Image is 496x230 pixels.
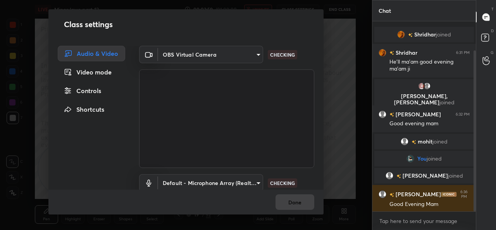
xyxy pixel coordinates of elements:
img: 93e160f15b774e4da3065500d9fc3e2c.45219891_3 [418,82,425,90]
p: G [491,50,494,55]
div: Good evening mam [389,120,470,128]
h6: [PERSON_NAME] [394,110,441,118]
img: no-rating-badge.077c3623.svg [408,33,413,37]
img: default.png [423,82,431,90]
h6: [PERSON_NAME] [394,190,441,199]
img: default.png [401,138,408,145]
img: iconic-dark.1390631f.png [441,192,456,197]
img: default.png [386,172,393,180]
p: Chat [372,0,397,21]
div: He'll ma'am good evening ma'am ji [389,58,470,73]
div: 6:32 PM [456,112,470,117]
p: D [491,28,494,34]
p: [PERSON_NAME], [PERSON_NAME] [379,93,469,105]
p: CHECKING [270,51,295,58]
img: no-rating-badge.077c3623.svg [389,51,394,55]
p: T [491,6,494,12]
h6: Shridhar [394,48,417,57]
span: joined [427,156,442,162]
span: You [417,156,427,162]
img: no-rating-badge.077c3623.svg [412,140,416,144]
div: Controls [58,83,125,99]
img: no-rating-badge.077c3623.svg [396,174,401,178]
div: Audio & Video [58,46,125,61]
img: no-rating-badge.077c3623.svg [389,112,394,117]
img: 16fc8399e35e4673a8d101a187aba7c3.jpg [406,155,414,163]
img: 23f5ea6897054b72a3ff40690eb5decb.24043962_3 [397,31,405,38]
img: default.png [379,190,386,198]
img: no-rating-badge.077c3623.svg [389,193,394,197]
span: Shridhar [414,31,436,38]
div: grid [372,25,476,212]
span: [PERSON_NAME] [403,173,448,179]
div: Good Evening Mam [389,201,470,208]
div: 6:31 PM [456,50,470,55]
div: OBS Virtual Camera [158,46,263,63]
img: default.png [379,111,386,118]
span: mohit [418,138,432,145]
h2: Class settings [64,19,113,30]
div: Video mode [58,64,125,80]
p: CHECKING [270,180,295,187]
span: joined [432,138,448,145]
div: 6:36 PM [458,190,470,199]
img: 23f5ea6897054b72a3ff40690eb5decb.24043962_3 [379,49,386,57]
span: joined [439,99,455,106]
span: joined [436,31,451,38]
div: OBS Virtual Camera [158,174,263,192]
div: Shortcuts [58,102,125,117]
span: joined [448,173,463,179]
